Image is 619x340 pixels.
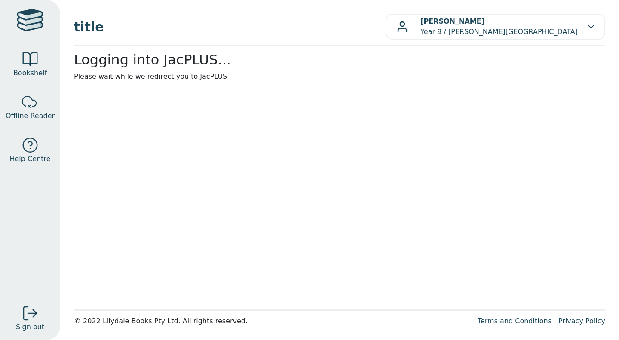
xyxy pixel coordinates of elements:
button: [PERSON_NAME]Year 9 / [PERSON_NAME][GEOGRAPHIC_DATA] [386,14,605,40]
span: title [74,17,386,37]
a: Terms and Conditions [478,317,552,325]
span: Offline Reader [6,111,55,121]
span: Sign out [16,322,44,332]
span: Bookshelf [13,68,47,78]
span: Help Centre [9,154,50,164]
h2: Logging into JacPLUS... [74,52,605,68]
b: [PERSON_NAME] [420,17,484,25]
a: Privacy Policy [558,317,605,325]
p: Please wait while we redirect you to JacPLUS [74,71,605,82]
p: Year 9 / [PERSON_NAME][GEOGRAPHIC_DATA] [420,16,578,37]
div: © 2022 Lilydale Books Pty Ltd. All rights reserved. [74,316,471,326]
